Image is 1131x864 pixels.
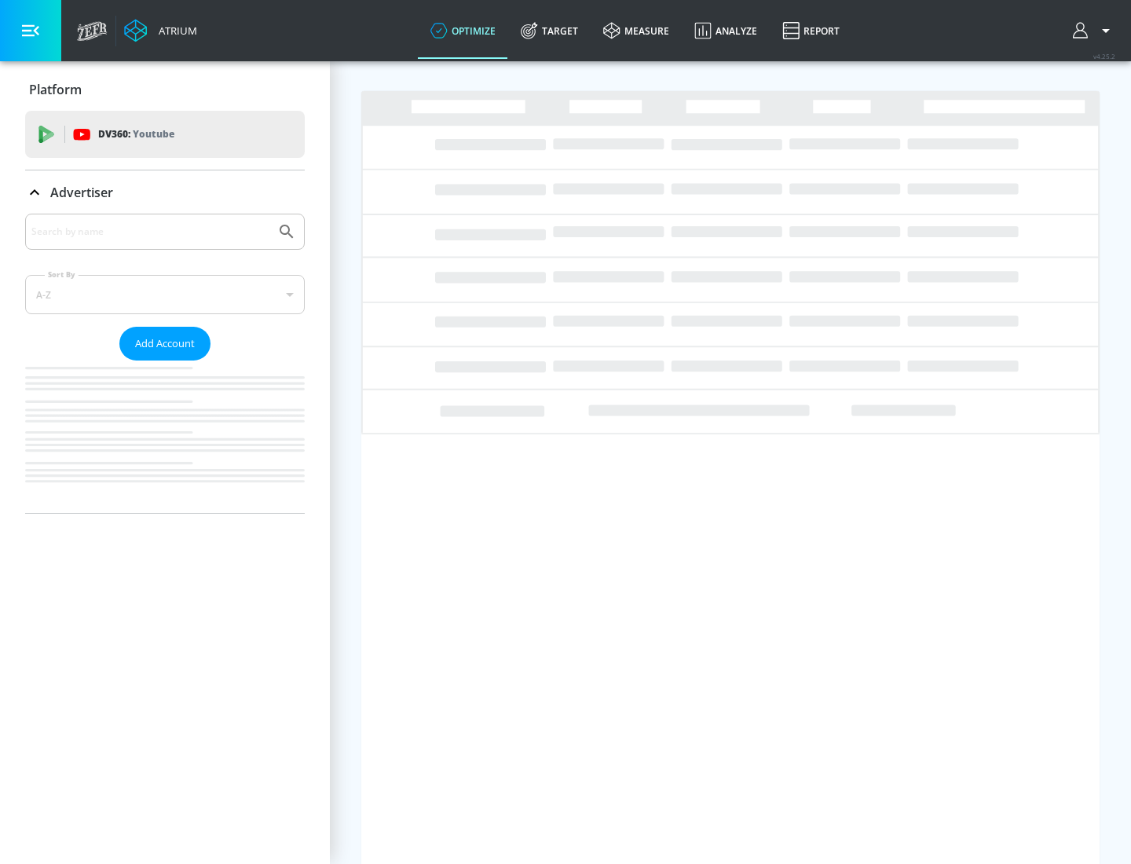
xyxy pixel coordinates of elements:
p: DV360: [98,126,174,143]
a: Target [508,2,591,59]
div: DV360: Youtube [25,111,305,158]
label: Sort By [45,269,79,280]
span: v 4.25.2 [1093,52,1115,60]
p: Platform [29,81,82,98]
div: Atrium [152,24,197,38]
a: optimize [418,2,508,59]
div: A-Z [25,275,305,314]
a: measure [591,2,682,59]
input: Search by name [31,221,269,242]
div: Advertiser [25,214,305,513]
a: Analyze [682,2,770,59]
a: Report [770,2,852,59]
span: Add Account [135,335,195,353]
div: Platform [25,68,305,112]
button: Add Account [119,327,210,361]
a: Atrium [124,19,197,42]
p: Youtube [133,126,174,142]
div: Advertiser [25,170,305,214]
p: Advertiser [50,184,113,201]
nav: list of Advertiser [25,361,305,513]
